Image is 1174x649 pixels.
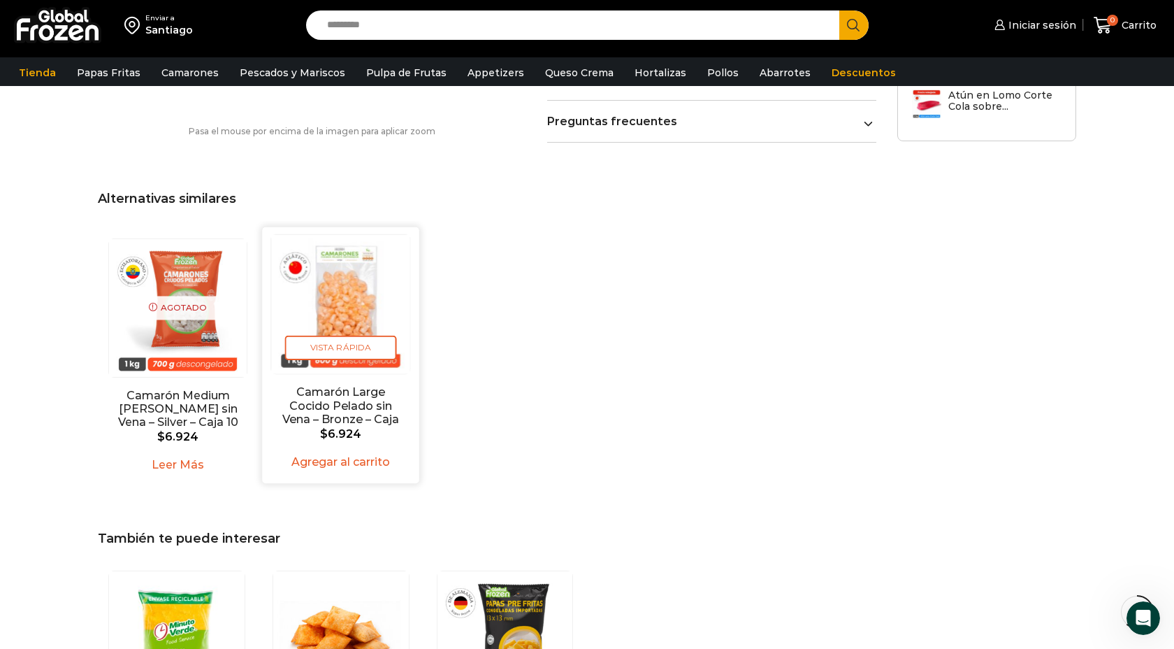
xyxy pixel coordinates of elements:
div: Enviar a [145,13,193,23]
bdi: 6.924 [320,427,361,440]
a: Camarón Medium [PERSON_NAME] sin Vena – Silver – Caja 10 kg [115,389,240,443]
a: Agregar al carrito: “Camarón Large Cocido Pelado sin Vena - Bronze - Caja 10 kg” [282,451,398,473]
a: Descuentos [825,59,903,86]
a: Hortalizas [628,59,693,86]
span: $ [157,430,165,443]
a: Pulpa de Frutas [359,59,454,86]
a: Leé más sobre “Camarón Medium Crudo Pelado sin Vena - Silver - Caja 10 kg” [143,454,212,476]
a: Queso Crema [538,59,621,86]
span: Vista Rápida [285,336,397,360]
a: Tienda [12,59,63,86]
a: Atún en Lomo Corte Cola sobre... [912,90,1061,120]
a: Iniciar sesión [991,11,1076,39]
a: 0 Carrito [1090,9,1160,42]
a: Appetizers [461,59,531,86]
a: Camarones [154,59,226,86]
span: 0 [1107,15,1118,26]
button: Search button [839,10,869,40]
p: Agotado [139,297,217,320]
div: 1 / 2 [100,231,256,486]
a: Preguntas frecuentes [547,115,876,128]
iframe: Intercom live chat [1126,601,1160,635]
span: Iniciar sesión [1005,18,1076,32]
div: Santiago [145,23,193,37]
a: Papas Fritas [70,59,147,86]
span: También te puede interesar [98,531,280,546]
div: 2 / 2 [262,227,419,484]
p: Pasa el mouse por encima de la imagen para aplicar zoom [98,127,526,136]
span: Carrito [1118,18,1157,32]
a: Pescados y Mariscos [233,59,352,86]
span: $ [320,427,328,440]
a: Pollos [700,59,746,86]
a: Abarrotes [753,59,818,86]
h3: Atún en Lomo Corte Cola sobre... [948,90,1061,113]
span: Alternativas similares [98,191,236,206]
a: Camarón Large Cocido Pelado sin Vena – Bronze – Caja 10 kg [277,385,403,439]
bdi: 6.924 [157,430,198,443]
img: address-field-icon.svg [124,13,145,37]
